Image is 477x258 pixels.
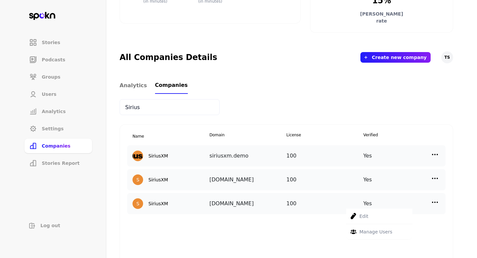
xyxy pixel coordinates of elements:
img: none-1715225100889-21095.jpg [132,151,143,161]
span: License [287,132,363,140]
h2: All Companies Details [120,52,217,63]
a: Stories Report [24,155,93,171]
div: Yes [363,198,440,209]
a: Groups [24,69,93,85]
div: S [136,176,139,183]
p: [PERSON_NAME] rate [355,11,408,25]
span: Log out [40,222,60,229]
a: Stories [24,34,93,50]
div: 100 [287,198,363,209]
a: Podcasts [24,52,93,68]
input: Search [120,99,220,115]
h2: SiriusXM [148,177,168,183]
button: TS [441,51,453,63]
div: Yes [363,151,440,161]
a: Users [24,86,93,102]
div: [DOMAIN_NAME] [209,198,286,209]
span: Stories [42,39,60,46]
div: 100 [287,174,363,185]
div: S [136,200,139,207]
span: Stories Report [42,160,79,166]
span: Analytics [120,82,147,90]
span: TS [445,55,450,60]
span: Podcasts [42,56,65,63]
span: Settings [42,125,64,132]
p: Manage Users [359,228,392,235]
span: Name [132,134,144,139]
div: siriusxm.demo [209,151,286,161]
span: Users [42,91,56,97]
h2: SiriusXM [148,153,168,159]
a: Analytics [120,77,147,94]
div: [DOMAIN_NAME] [209,174,286,185]
span: Analytics [42,108,66,115]
span: Companies [42,143,71,149]
button: Create new company [372,55,427,60]
span: Companies [155,81,188,89]
a: Companies [155,77,188,94]
p: Edit [359,213,368,220]
button: Log out [24,220,93,231]
h2: SiriusXM [148,201,168,207]
div: Yes [363,174,440,185]
div: 100 [287,151,363,161]
a: Companies [24,138,93,154]
a: Settings [24,121,93,137]
span: Groups [42,74,60,80]
span: Domain [209,132,286,140]
a: Analytics [24,103,93,119]
span: Verified [363,132,440,140]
